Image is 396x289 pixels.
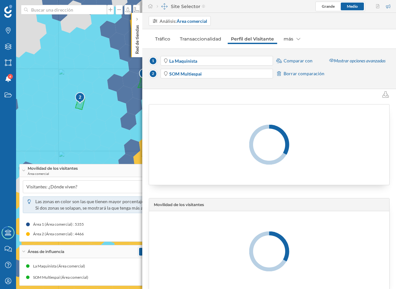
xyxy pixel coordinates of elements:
span: Grande [322,4,335,9]
span: 4 [9,73,11,80]
span: Área comercial [28,171,78,176]
strong: La Maquinista [169,58,197,64]
a: Transaccionalidad [177,34,224,44]
span: Comparar con [284,58,312,64]
span: Borrar comparación [284,70,324,77]
div: Site Selector [157,3,205,10]
span: Área 3 (Área comercial) : 1868 [33,240,84,247]
span: 2 [149,69,157,78]
span: Movilidad de los visitantes [154,202,204,208]
div: 1 [139,68,148,80]
strong: Área comercial [177,18,207,24]
div: Las zonas en color son las que tienen mayor porcentaje de población. Si dos zonas se solapan, se ... [35,198,173,211]
span: Área 2 (Área comercial) : 4466 [33,231,84,237]
div: La Maquinista (Área comercial) [33,263,88,269]
div: Análisis: [160,18,207,24]
strong: SOM Multiespai [169,71,202,77]
div: Mostrar opciones avanzadas [325,55,389,67]
p: Red de tiendas [134,23,140,54]
span: Área 1 (Área comercial) : 5355 [33,221,84,228]
div: 1 [139,70,149,77]
span: Support [13,5,37,10]
div: 2 [75,94,85,100]
span: 1 [149,57,157,65]
a: Perfil del Visitante [228,34,277,44]
div: SOM Multiespai (Área comercial) [33,274,92,281]
img: pois-map-marker.svg [139,68,150,81]
img: dashboards-manager.svg [161,3,168,10]
div: más [280,34,304,44]
a: Tráfico [152,34,173,44]
div: 2 [75,92,84,104]
span: Medio [347,4,358,9]
img: Geoblink Logo [4,5,12,18]
span: Movilidad de los visitantes [28,166,78,171]
img: pois-map-marker.svg [75,92,86,104]
span: Áreas de influencia [28,249,64,255]
span: Visitantes: ¿Dónde viven? [26,184,77,190]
